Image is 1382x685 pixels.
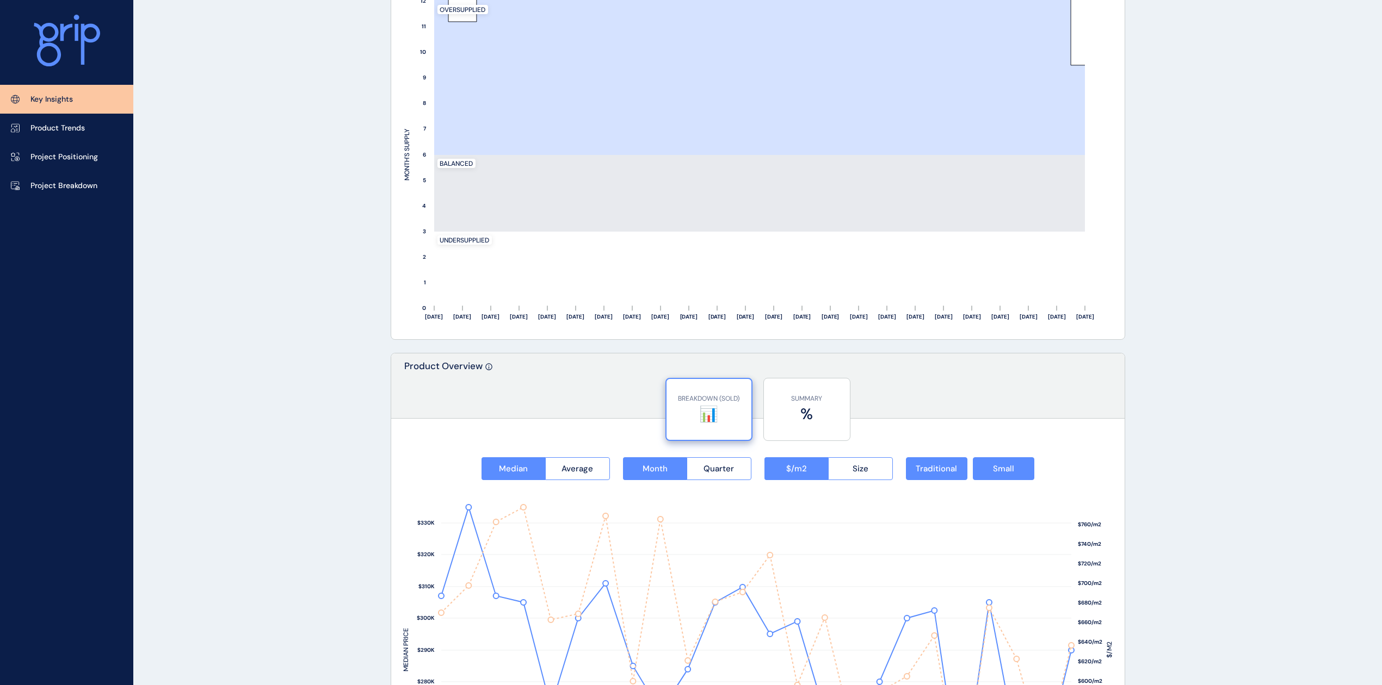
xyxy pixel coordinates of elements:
[423,177,426,184] text: 5
[623,457,687,480] button: Month
[934,313,952,320] text: [DATE]
[680,313,698,320] text: [DATE]
[651,313,669,320] text: [DATE]
[1078,678,1102,685] text: $600/m2
[425,313,443,320] text: [DATE]
[1105,642,1114,658] text: $/M2
[672,403,746,425] label: 📊
[764,313,782,320] text: [DATE]
[510,313,528,320] text: [DATE]
[704,463,734,474] span: Quarter
[878,313,896,320] text: [DATE]
[764,457,829,480] button: $/m2
[672,394,746,403] p: BREAKDOWN (SOLD)
[1078,600,1102,607] text: $680/m2
[420,49,426,56] text: 10
[423,126,427,133] text: 7
[30,180,97,191] p: Project Breakdown
[973,457,1034,480] button: Small
[906,457,967,480] button: Traditional
[769,394,844,403] p: SUMMARY
[786,463,807,474] span: $/m2
[423,74,426,82] text: 9
[821,313,839,320] text: [DATE]
[453,313,471,320] text: [DATE]
[1078,580,1102,587] text: $700/m2
[422,23,426,30] text: 11
[595,313,613,320] text: [DATE]
[1047,313,1065,320] text: [DATE]
[963,313,980,320] text: [DATE]
[736,313,754,320] text: [DATE]
[545,457,610,480] button: Average
[30,123,85,134] p: Product Trends
[916,463,957,474] span: Traditional
[1076,313,1094,320] text: [DATE]
[404,360,483,418] p: Product Overview
[1078,561,1101,568] text: $720/m2
[30,94,73,105] p: Key Insights
[423,152,426,159] text: 6
[422,305,426,312] text: 0
[828,457,893,480] button: Size
[1078,619,1102,626] text: $660/m2
[708,313,726,320] text: [DATE]
[30,152,98,163] p: Project Positioning
[1078,658,1102,665] text: $620/m2
[1019,313,1037,320] text: [DATE]
[422,203,426,210] text: 4
[482,457,546,480] button: Median
[1078,639,1102,646] text: $640/m2
[538,313,556,320] text: [DATE]
[991,313,1009,320] text: [DATE]
[769,403,844,425] label: %
[423,100,426,107] text: 8
[423,228,426,235] text: 3
[853,463,868,474] span: Size
[1078,541,1101,548] text: $740/m2
[562,463,593,474] span: Average
[423,254,426,261] text: 2
[906,313,924,320] text: [DATE]
[1078,521,1101,528] text: $760/m2
[623,313,641,320] text: [DATE]
[993,463,1014,474] span: Small
[424,279,426,287] text: 1
[482,313,499,320] text: [DATE]
[687,457,751,480] button: Quarter
[793,313,811,320] text: [DATE]
[566,313,584,320] text: [DATE]
[499,463,528,474] span: Median
[849,313,867,320] text: [DATE]
[403,129,411,180] text: MONTH'S SUPPLY
[643,463,668,474] span: Month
